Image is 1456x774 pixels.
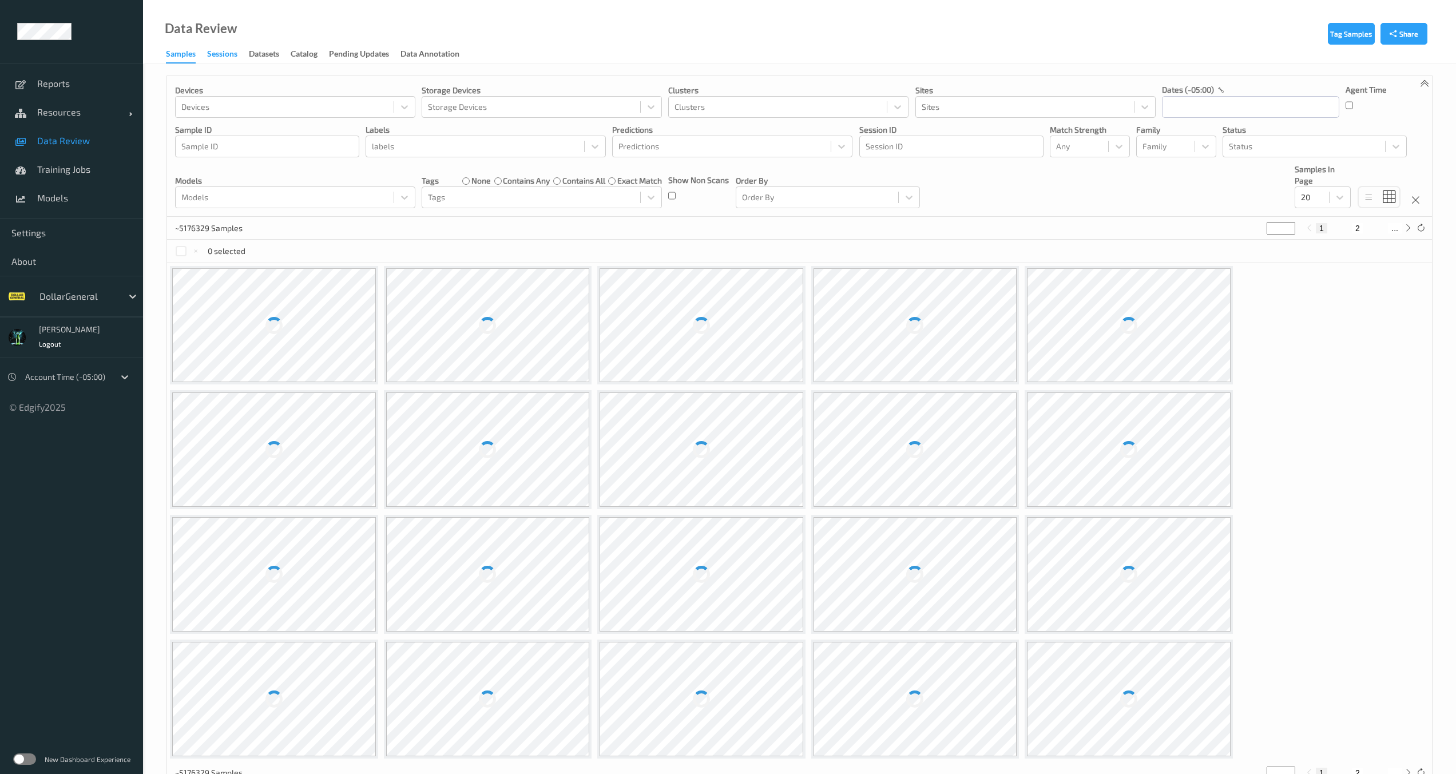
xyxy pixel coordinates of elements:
[562,175,605,186] label: contains all
[668,174,729,186] p: Show Non Scans
[422,85,662,96] p: Storage Devices
[208,245,245,257] p: 0 selected
[1352,223,1363,233] button: 2
[291,48,318,62] div: Catalog
[859,124,1044,136] p: Session ID
[175,175,415,186] p: Models
[166,46,207,63] a: Samples
[1223,124,1407,136] p: Status
[175,85,415,96] p: Devices
[1328,23,1375,45] button: Tag Samples
[165,23,237,34] div: Data Review
[471,175,491,186] label: none
[329,46,400,62] a: Pending Updates
[1316,223,1327,233] button: 1
[1050,124,1130,136] p: Match Strength
[329,48,389,62] div: Pending Updates
[668,85,908,96] p: Clusters
[1136,124,1216,136] p: Family
[736,175,920,186] p: Order By
[1388,223,1402,233] button: ...
[291,46,329,62] a: Catalog
[617,175,662,186] label: exact match
[1380,23,1427,45] button: Share
[175,124,359,136] p: Sample ID
[1346,84,1387,96] p: Agent Time
[175,223,261,234] p: ~5176329 Samples
[249,48,279,62] div: Datasets
[366,124,606,136] p: labels
[503,175,550,186] label: contains any
[1295,164,1351,186] p: Samples In Page
[400,46,471,62] a: Data Annotation
[400,48,459,62] div: Data Annotation
[612,124,852,136] p: Predictions
[422,175,439,186] p: Tags
[915,85,1156,96] p: Sites
[249,46,291,62] a: Datasets
[207,46,249,62] a: Sessions
[1162,84,1214,96] p: dates (-05:00)
[166,48,196,63] div: Samples
[207,48,237,62] div: Sessions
